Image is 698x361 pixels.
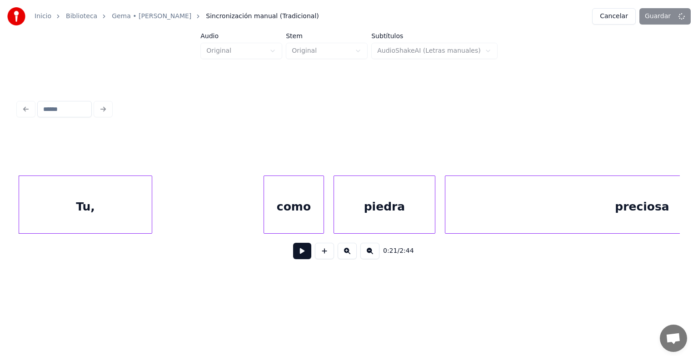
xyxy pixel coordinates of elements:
[286,33,368,39] label: Stem
[371,33,498,39] label: Subtítulos
[383,246,397,256] span: 0:21
[660,325,687,352] div: Chat abierto
[112,12,191,21] a: Gema • [PERSON_NAME]
[200,33,282,39] label: Audio
[399,246,414,256] span: 2:44
[35,12,319,21] nav: breadcrumb
[7,7,25,25] img: youka
[66,12,97,21] a: Biblioteca
[206,12,319,21] span: Sincronización manual (Tradicional)
[383,246,405,256] div: /
[35,12,51,21] a: Inicio
[592,8,636,25] button: Cancelar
